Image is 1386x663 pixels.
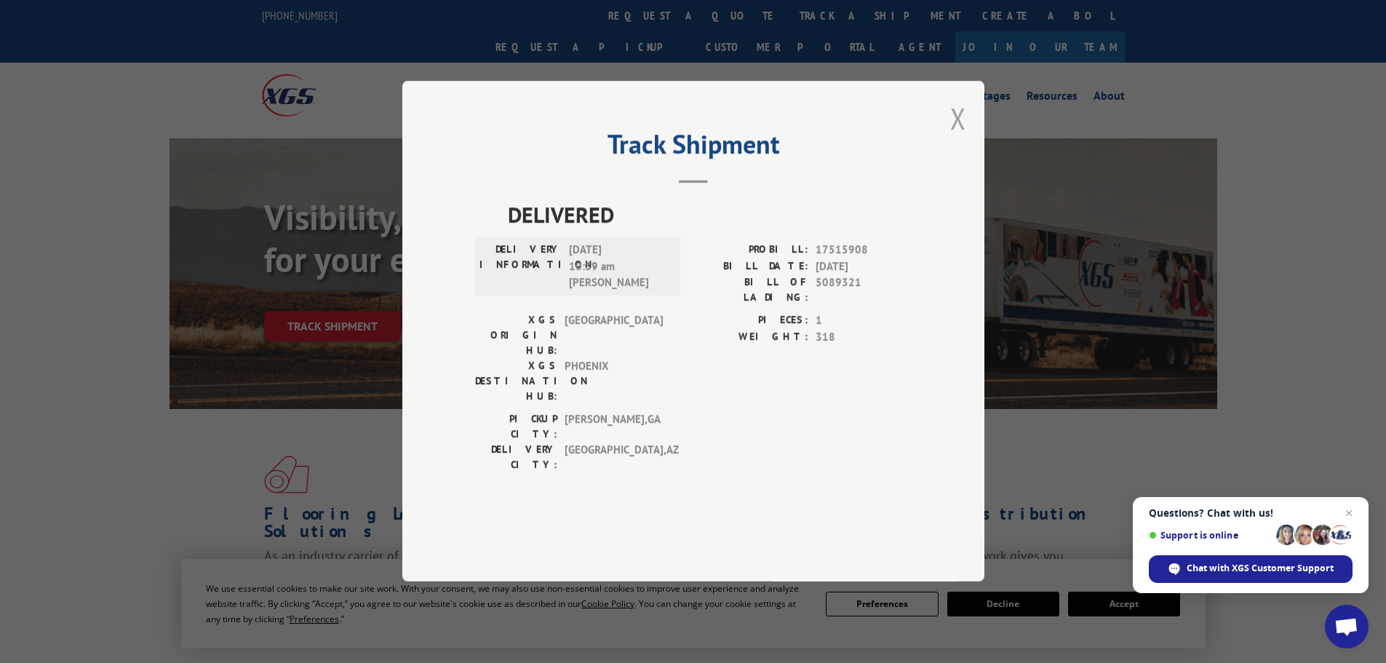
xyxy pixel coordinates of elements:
[565,359,663,405] span: PHOENIX
[508,199,912,231] span: DELIVERED
[816,242,912,259] span: 17515908
[1187,562,1334,575] span: Chat with XGS Customer Support
[816,313,912,330] span: 1
[693,258,808,275] label: BILL DATE:
[1149,507,1353,519] span: Questions? Chat with us!
[475,412,557,442] label: PICKUP CITY:
[693,275,808,306] label: BILL OF LADING:
[475,134,912,162] h2: Track Shipment
[1325,605,1369,648] a: Open chat
[693,242,808,259] label: PROBILL:
[950,99,966,138] button: Close modal
[1149,555,1353,583] span: Chat with XGS Customer Support
[475,442,557,473] label: DELIVERY CITY:
[693,329,808,346] label: WEIGHT:
[816,275,912,306] span: 5089321
[1149,530,1271,541] span: Support is online
[479,242,562,292] label: DELIVERY INFORMATION:
[816,258,912,275] span: [DATE]
[569,242,667,292] span: [DATE] 10:39 am [PERSON_NAME]
[475,359,557,405] label: XGS DESTINATION HUB:
[565,412,663,442] span: [PERSON_NAME] , GA
[693,313,808,330] label: PIECES:
[565,442,663,473] span: [GEOGRAPHIC_DATA] , AZ
[475,313,557,359] label: XGS ORIGIN HUB:
[565,313,663,359] span: [GEOGRAPHIC_DATA]
[816,329,912,346] span: 318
